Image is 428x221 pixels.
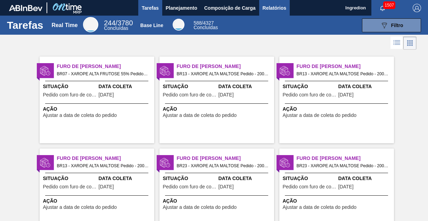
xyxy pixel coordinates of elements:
[338,83,392,90] span: Data Coleta
[163,83,217,90] span: Situação
[297,155,394,162] span: Furo de Coleta
[104,25,128,31] span: Concluídas
[163,175,217,182] span: Situação
[43,197,153,205] span: Ação
[43,83,97,90] span: Situação
[160,66,170,76] img: status
[219,83,272,90] span: Data Coleta
[43,113,117,118] span: Ajustar a data de coleta do pedido
[7,21,43,29] h1: Tarefas
[297,70,388,78] span: BR13 - XAROPE ALTA MALTOSE Pedido - 2008223
[43,184,97,189] span: Pedido com furo de coleta
[219,92,234,97] span: 14/08/2025
[104,19,115,27] span: 244
[194,20,214,26] span: / 4327
[57,155,154,162] span: Furo de Coleta
[173,19,184,31] div: Base Line
[219,175,272,182] span: Data Coleta
[177,162,269,170] span: BR23 - XAROPE ALTA MALTOSE Pedido - 2005989
[99,92,114,97] span: 14/08/2025
[362,18,421,32] button: Filtro
[283,184,337,189] span: Pedido com furo de coleta
[283,83,337,90] span: Situação
[383,1,395,9] span: 1507
[177,70,269,78] span: BR13 - XAROPE ALTA MALTOSE Pedido - 2008222
[57,162,149,170] span: BR13 - XAROPE ALTA MALTOSE Pedido - 2008224
[142,4,159,12] span: Tarefas
[338,184,354,189] span: 08/08/2025
[194,21,218,30] div: Base Line
[283,197,392,205] span: Ação
[51,22,77,28] div: Real Time
[413,4,421,12] img: Logout
[163,105,272,113] span: Ação
[338,175,392,182] span: Data Coleta
[163,205,237,210] span: Ajustar a data de coleta do pedido
[280,158,290,168] img: status
[194,25,218,30] span: Concluídas
[280,66,290,76] img: status
[104,20,133,31] div: Real Time
[283,113,357,118] span: Ajustar a data de coleta do pedido
[204,4,256,12] span: Composição de Carga
[57,63,154,70] span: Furo de Coleta
[297,63,394,70] span: Furo de Coleta
[99,83,153,90] span: Data Coleta
[163,113,237,118] span: Ajustar a data de coleta do pedido
[263,4,286,12] span: Relatórios
[43,92,97,97] span: Pedido com furo de coleta
[104,19,133,27] span: / 3780
[166,4,197,12] span: Planejamento
[163,197,272,205] span: Ação
[160,158,170,168] img: status
[140,23,163,28] div: Base Line
[403,36,417,50] div: Visão em Cards
[9,5,42,11] img: TNhmsLtSVTkK8tSr43FrP2fwEKptu5GPRR3wAAAABJRU5ErkJggg==
[43,105,153,113] span: Ação
[297,162,388,170] span: BR23 - XAROPE ALTA MALTOSE Pedido - 2006579
[283,175,337,182] span: Situação
[57,70,149,78] span: BR07 - XAROPE ALTA FRUTOSE 55% Pedido - 2007588
[219,184,234,189] span: 12/08/2025
[338,92,354,97] span: 14/08/2025
[163,184,217,189] span: Pedido com furo de coleta
[283,105,392,113] span: Ação
[283,205,357,210] span: Ajustar a data de coleta do pedido
[177,155,274,162] span: Furo de Coleta
[99,184,114,189] span: 14/08/2025
[371,3,394,13] button: Notificações
[391,23,403,28] span: Filtro
[40,66,50,76] img: status
[390,36,403,50] div: Visão em Lista
[43,205,117,210] span: Ajustar a data de coleta do pedido
[83,17,98,32] div: Real Time
[99,175,153,182] span: Data Coleta
[163,92,217,97] span: Pedido com furo de coleta
[40,158,50,168] img: status
[43,175,97,182] span: Situação
[177,63,274,70] span: Furo de Coleta
[283,92,337,97] span: Pedido com furo de coleta
[194,20,201,26] span: 588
